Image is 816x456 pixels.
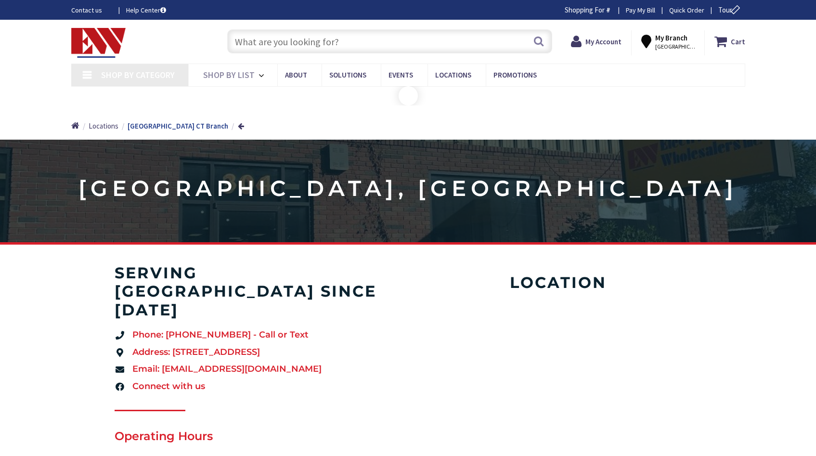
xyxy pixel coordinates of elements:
span: Events [389,70,413,79]
span: Shopping For [565,5,605,14]
strong: # [606,5,610,14]
a: Cart [714,33,745,50]
span: Locations [435,70,471,79]
span: Connect with us [130,380,205,393]
span: Shop By List [203,69,255,80]
a: Email: [EMAIL_ADDRESS][DOMAIN_NAME] [115,363,399,376]
strong: My Branch [655,33,687,42]
span: Tour [718,5,743,14]
span: About [285,70,307,79]
h4: Location [427,274,690,292]
a: Phone: [PHONE_NUMBER] - Call or Text [115,329,399,341]
span: Promotions [493,70,537,79]
h2: Operating Hours [115,428,399,444]
a: Locations [89,121,118,131]
strong: [GEOGRAPHIC_DATA] CT Branch [128,121,228,130]
a: Address: [STREET_ADDRESS] [115,346,399,359]
input: What are you looking for? [227,29,552,53]
div: My Branch [GEOGRAPHIC_DATA], [GEOGRAPHIC_DATA] [641,33,695,50]
a: Help Center [126,5,166,15]
h4: serving [GEOGRAPHIC_DATA] since [DATE] [115,264,399,319]
a: My Account [571,33,622,50]
a: Pay My Bill [626,5,655,15]
a: Quick Order [669,5,704,15]
span: Address: [STREET_ADDRESS] [130,346,260,359]
span: Locations [89,121,118,130]
img: Electrical Wholesalers, Inc. [71,28,126,58]
span: Email: [EMAIL_ADDRESS][DOMAIN_NAME] [130,363,322,376]
a: Connect with us [115,380,399,393]
span: [GEOGRAPHIC_DATA], [GEOGRAPHIC_DATA] [655,43,696,51]
span: Phone: [PHONE_NUMBER] - Call or Text [130,329,309,341]
strong: My Account [585,37,622,46]
a: Contact us [71,5,111,15]
strong: Cart [731,33,745,50]
span: Solutions [329,70,366,79]
span: Shop By Category [101,69,175,80]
